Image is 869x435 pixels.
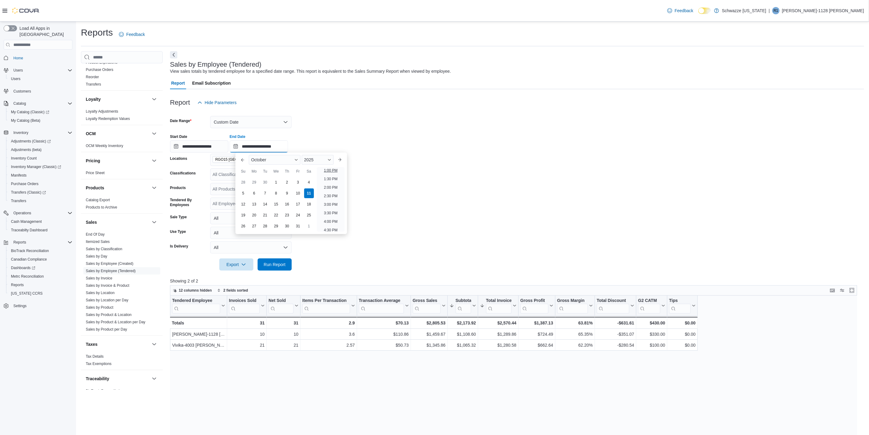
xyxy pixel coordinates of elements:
[293,221,303,231] div: day-31
[210,116,292,128] button: Custom Date
[86,313,132,317] a: Sales by Product & Location
[322,184,340,191] li: 2:00 PM
[1,238,75,247] button: Reports
[9,146,72,153] span: Adjustments (beta)
[249,210,259,220] div: day-20
[11,67,72,74] span: Users
[229,298,265,314] button: Invoices Sold
[6,255,75,264] button: Canadian Compliance
[11,265,35,270] span: Dashboards
[116,28,147,40] a: Feedback
[9,180,72,188] span: Purchase Orders
[6,154,75,163] button: Inventory Count
[11,209,72,217] span: Operations
[6,108,75,116] a: My Catalog (Classic)
[170,134,187,139] label: Start Date
[9,163,72,170] span: Inventory Manager (Classic)
[9,264,38,272] a: Dashboards
[11,291,43,296] span: [US_STATE] CCRS
[11,228,47,233] span: Traceabilty Dashboard
[638,298,660,314] div: G2 CATM
[13,130,28,135] span: Inventory
[11,129,72,136] span: Inventory
[151,375,158,382] button: Traceability
[772,7,780,14] div: Rebekah-1128 Castillo
[151,341,158,348] button: Taxes
[304,199,314,209] div: day-18
[11,129,31,136] button: Inventory
[359,298,404,314] div: Transaction Average
[86,219,149,225] button: Sales
[6,289,75,298] button: [US_STATE] CCRS
[9,226,50,234] a: Traceabilty Dashboard
[11,239,29,246] button: Reports
[86,219,97,225] h3: Sales
[1,87,75,96] button: Customers
[669,298,691,314] div: Tips
[151,184,158,191] button: Products
[302,298,350,314] div: Items Per Transaction
[11,156,37,161] span: Inventory Count
[230,134,245,139] label: End Date
[170,61,262,68] h3: Sales by Employee (Tendered)
[170,51,177,58] button: Next
[9,247,51,254] a: BioTrack Reconciliation
[322,167,340,174] li: 1:00 PM
[11,100,72,107] span: Catalog
[86,327,127,332] a: Sales by Product per Day
[151,157,158,164] button: Pricing
[86,276,112,280] a: Sales by Invoice
[6,226,75,234] button: Traceabilty Dashboard
[829,287,836,294] button: Keyboard shortcuts
[86,117,130,121] a: Loyalty Redemption Values
[6,264,75,272] a: Dashboards
[170,244,188,249] label: Is Delivery
[223,288,248,293] span: 2 fields sorted
[229,298,260,304] div: Invoices Sold
[6,116,75,125] button: My Catalog (Beta)
[86,75,99,79] span: Reorder
[223,258,250,271] span: Export
[9,172,29,179] a: Manifests
[269,298,294,304] div: Net Sold
[172,298,225,314] button: Tendered Employee
[9,117,72,124] span: My Catalog (Beta)
[86,144,123,148] a: OCM Weekly Inventory
[11,302,29,310] a: Settings
[6,163,75,171] a: Inventory Manager (Classic)
[322,209,340,217] li: 3:30 PM
[219,258,253,271] button: Export
[557,298,588,314] div: Gross Margin
[6,217,75,226] button: Cash Management
[9,75,23,82] a: Users
[13,68,23,73] span: Users
[6,171,75,180] button: Manifests
[13,303,26,308] span: Settings
[557,298,588,304] div: Gross Margin
[9,163,64,170] a: Inventory Manager (Classic)
[86,261,134,266] a: Sales by Employee (Created)
[179,288,212,293] span: 12 columns hidden
[11,257,47,262] span: Canadian Compliance
[249,155,301,165] div: Button. Open the month selector. October is currently selected.
[205,100,237,106] span: Hide Parameters
[9,180,41,188] a: Purchase Orders
[86,341,149,347] button: Taxes
[229,298,260,314] div: Invoices Sold
[172,298,220,314] div: Tendered Employee
[1,66,75,75] button: Users
[293,210,303,220] div: day-24
[238,155,248,165] button: Previous Month
[9,197,29,205] a: Transfers
[238,177,315,232] div: October, 2025
[322,192,340,200] li: 2:30 PM
[359,298,404,304] div: Transaction Average
[282,210,292,220] div: day-23
[293,177,303,187] div: day-3
[1,128,75,137] button: Inventory
[9,273,72,280] span: Metrc Reconciliation
[271,177,281,187] div: day-1
[11,110,49,114] span: My Catalog (Classic)
[9,108,72,116] span: My Catalog (Classic)
[86,247,122,251] a: Sales by Classification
